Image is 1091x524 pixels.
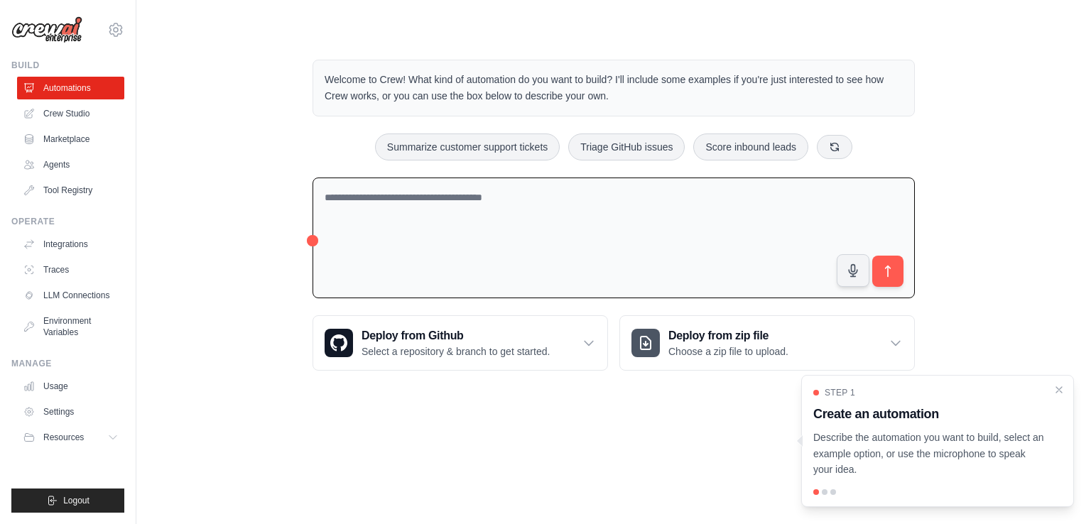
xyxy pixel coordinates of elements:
a: Usage [17,375,124,398]
span: Resources [43,432,84,443]
h3: Create an automation [813,404,1045,424]
span: Logout [63,495,89,506]
a: LLM Connections [17,284,124,307]
a: Crew Studio [17,102,124,125]
p: Welcome to Crew! What kind of automation do you want to build? I'll include some examples if you'... [325,72,903,104]
h3: Deploy from Github [362,327,550,344]
button: Triage GitHub issues [568,133,685,160]
div: Manage [11,358,124,369]
button: Logout [11,488,124,513]
div: Build [11,60,124,71]
div: Operate [11,216,124,227]
button: Resources [17,426,124,449]
a: Automations [17,77,124,99]
a: Settings [17,400,124,423]
p: Describe the automation you want to build, select an example option, or use the microphone to spe... [813,430,1045,478]
p: Select a repository & branch to get started. [362,344,550,359]
img: Logo [11,16,82,43]
a: Traces [17,258,124,281]
a: Agents [17,153,124,176]
span: Step 1 [825,387,855,398]
h3: Deploy from zip file [668,327,788,344]
button: Summarize customer support tickets [375,133,560,160]
button: Close walkthrough [1053,384,1065,395]
a: Integrations [17,233,124,256]
button: Score inbound leads [693,133,808,160]
p: Choose a zip file to upload. [668,344,788,359]
a: Marketplace [17,128,124,151]
a: Environment Variables [17,310,124,344]
a: Tool Registry [17,179,124,202]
